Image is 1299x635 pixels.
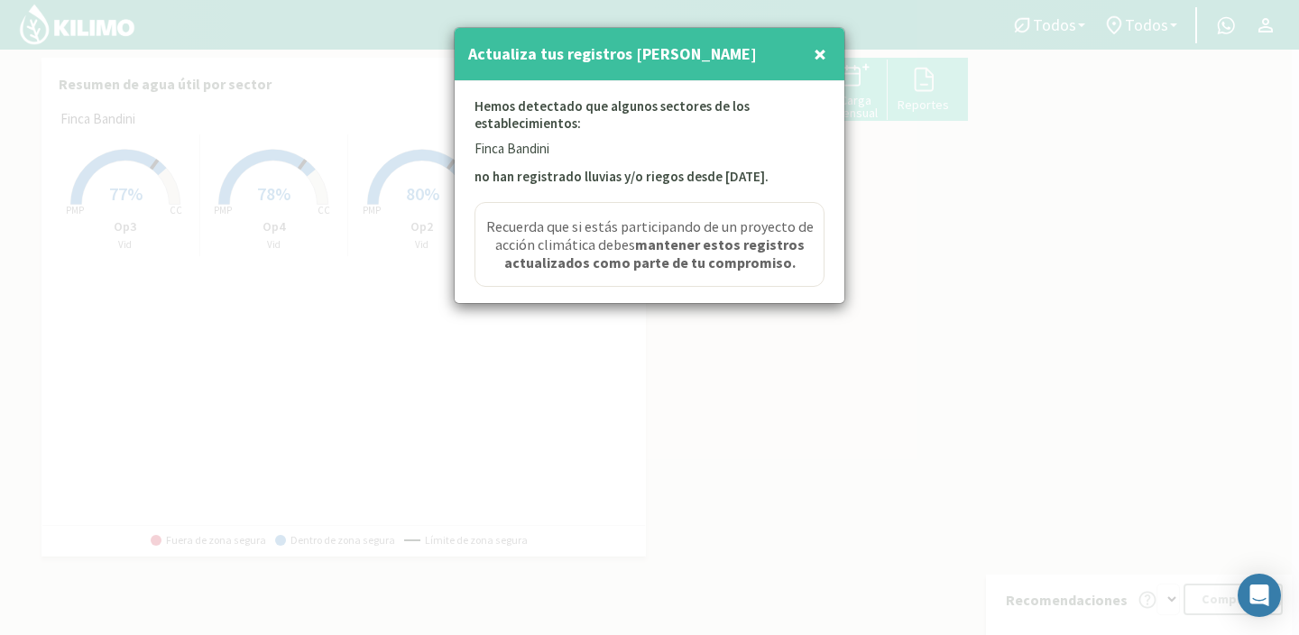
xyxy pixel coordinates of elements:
[480,217,819,271] span: Recuerda que si estás participando de un proyecto de acción climática debes
[814,39,826,69] span: ×
[474,97,825,139] p: Hemos detectado que algunos sectores de los establecimientos:
[474,167,825,188] p: no han registrado lluvias y/o riegos desde [DATE].
[474,139,825,160] p: Finca Bandini
[1238,574,1281,617] div: Open Intercom Messenger
[809,36,831,72] button: Close
[504,235,805,271] strong: mantener estos registros actualizados como parte de tu compromiso.
[468,41,757,67] h4: Actualiza tus registros [PERSON_NAME]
